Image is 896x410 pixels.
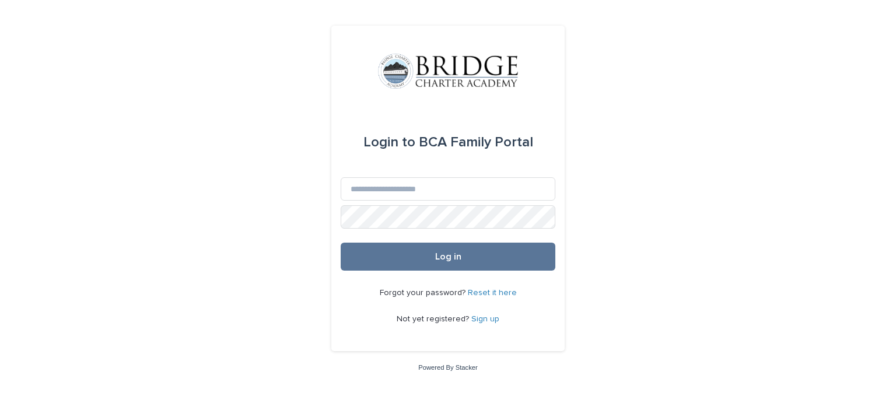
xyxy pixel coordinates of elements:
a: Sign up [471,315,499,323]
img: V1C1m3IdTEidaUdm9Hs0 [378,54,518,89]
span: Not yet registered? [397,315,471,323]
a: Powered By Stacker [418,364,477,371]
div: BCA Family Portal [363,126,533,159]
span: Forgot your password? [380,289,468,297]
span: Login to [363,135,415,149]
span: Log in [435,252,461,261]
button: Log in [341,243,555,271]
a: Reset it here [468,289,517,297]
